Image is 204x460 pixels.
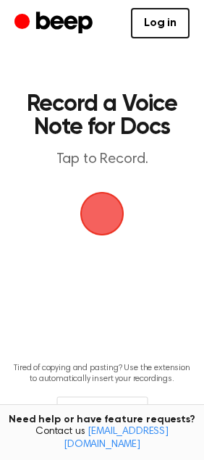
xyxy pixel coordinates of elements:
p: Tap to Record. [26,151,178,169]
a: [EMAIL_ADDRESS][DOMAIN_NAME] [64,427,169,450]
a: Beep [14,9,96,38]
img: Beep Logo [80,192,124,235]
a: Log in [131,8,190,38]
h1: Record a Voice Note for Docs [26,93,178,139]
span: Contact us [9,426,195,451]
p: Tired of copying and pasting? Use the extension to automatically insert your recordings. [12,363,192,385]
